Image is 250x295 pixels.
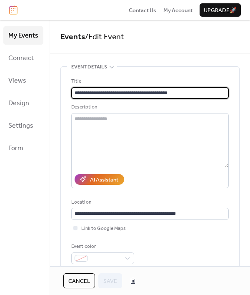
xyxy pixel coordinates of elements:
span: Cancel [68,277,90,285]
a: My Events [3,26,43,45]
button: AI Assistant [75,174,124,185]
span: Design [8,97,29,110]
span: Upgrade 🚀 [204,6,237,15]
span: Views [8,74,26,88]
span: Connect [8,52,34,65]
a: Contact Us [129,6,156,14]
a: Connect [3,49,43,67]
a: My Account [163,6,192,14]
button: Upgrade🚀 [200,3,241,17]
a: Settings [3,116,43,135]
button: Cancel [63,273,95,288]
span: Form [8,142,23,155]
span: Event details [71,63,107,71]
span: / Edit Event [85,29,124,45]
a: Views [3,71,43,90]
span: My Account [163,6,192,15]
a: Events [60,29,85,45]
div: Title [71,77,227,86]
span: My Events [8,29,38,43]
span: Settings [8,119,33,133]
span: Link to Google Maps [81,224,126,233]
img: logo [9,5,17,15]
a: Design [3,94,43,112]
span: Contact Us [129,6,156,15]
div: AI Assistant [90,176,118,184]
div: Location [71,198,227,207]
div: Description [71,103,227,111]
a: Form [3,139,43,157]
div: Event color [71,242,132,251]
